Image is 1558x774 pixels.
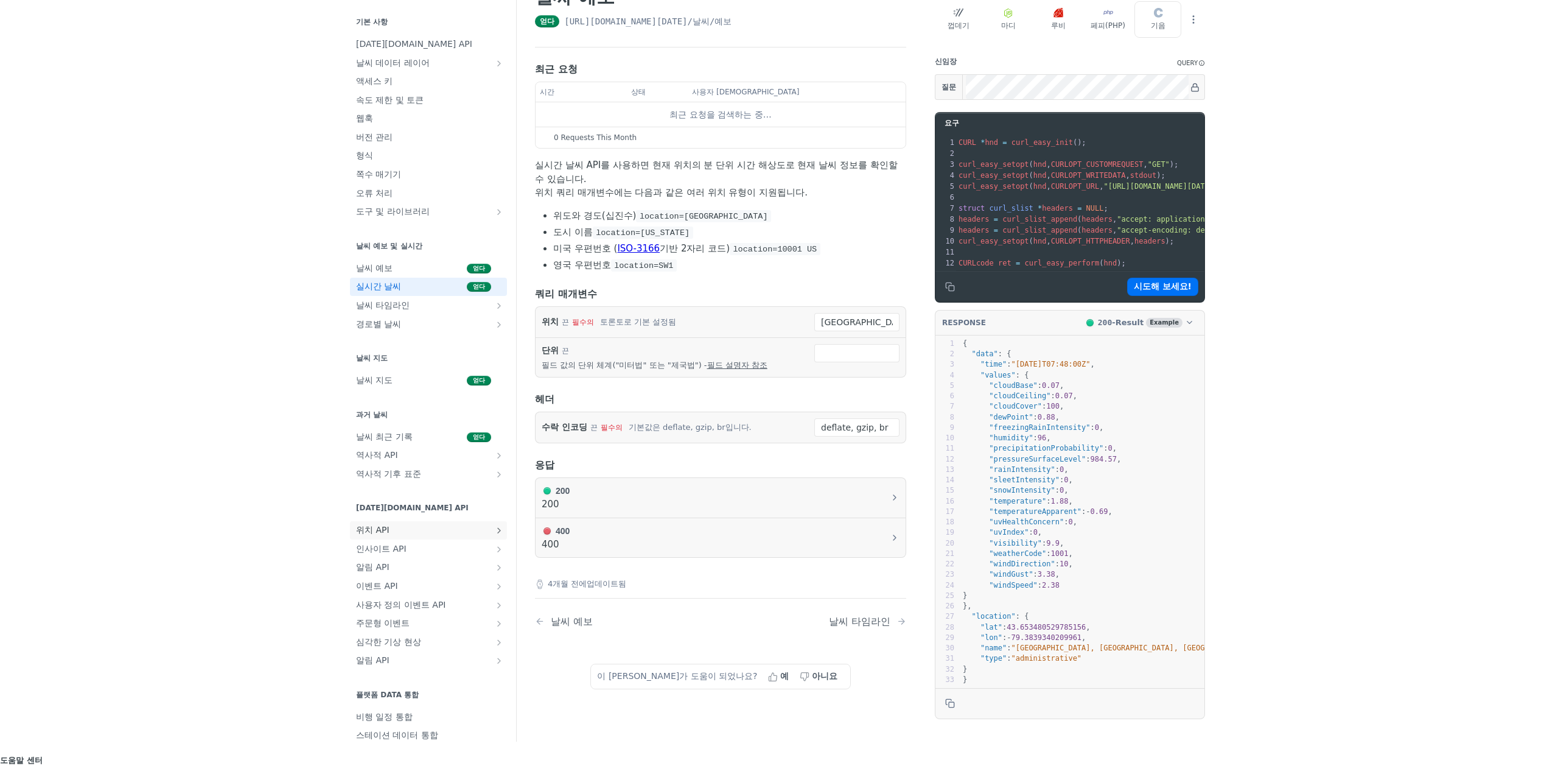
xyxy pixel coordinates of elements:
[963,465,1069,474] span: : ,
[356,113,373,123] font: 웹훅
[941,317,987,329] button: RESPONSE
[998,259,1011,267] span: ret
[989,434,1033,442] span: "humidity"
[935,359,954,370] div: 3
[473,377,485,384] font: 얻다
[971,350,997,358] span: "data"
[959,171,1029,180] span: curl_easy_setopt
[963,476,1073,484] span: : ,
[948,21,969,30] font: 껍데기
[542,499,559,510] font: 200
[963,381,1064,390] span: : ,
[1103,259,1117,267] span: hnd
[963,528,1042,537] span: : ,
[535,393,554,405] font: 헤더
[356,319,401,329] font: 경로별 날씨
[1042,381,1060,390] span: 0.07
[1038,413,1055,421] span: 0.88
[1035,1,1081,38] button: 루비
[941,278,959,296] button: 클립보드에 복사
[1042,204,1073,213] span: headers
[356,600,446,610] font: 사용자 정의 이벤트 API
[535,63,578,75] font: 최근 요청
[572,318,594,326] font: 필수의
[935,507,954,517] div: 17
[935,527,954,538] div: 19
[1148,160,1170,169] span: "GET"
[356,730,438,740] font: 스테이션 데이터 통합
[1098,318,1112,327] span: 200
[963,455,1121,463] span: : ,
[941,694,959,712] button: Copy to clipboard
[553,227,593,237] font: 도시 이름
[629,423,752,432] font: 기본값은 deflate, gzip, br입니다.
[350,72,507,91] a: 액세스 키
[829,616,906,627] a: 다음 페이지: 날씨 타임라인
[980,371,1016,379] span: "values"
[356,354,388,362] font: 날씨 지도
[356,637,421,647] font: 심각한 기상 현상
[350,727,507,745] a: 스테이션 데이터 통합
[963,486,1069,494] span: : ,
[350,446,507,465] a: 역사적 APIHistorical API에 대한 하위 페이지 표시
[963,360,1095,368] span: : ,
[959,215,990,223] span: headers
[356,562,389,572] font: 알림 API
[935,181,956,192] div: 5
[535,616,694,627] a: 이전 페이지: 날씨 예보
[356,655,389,665] font: 알림 API
[1091,507,1108,516] span: 0.69
[350,371,507,390] a: 날씨 지도얻다
[1001,21,1016,30] font: 마디
[963,497,1073,505] span: : ,
[553,210,636,221] font: 위도와 경도(십진수)
[350,465,507,484] a: 역사적 기후 표준과거 기후 표준에 대한 하위 페이지 표시
[535,459,554,471] font: 응답
[945,119,959,127] font: 요구
[692,88,799,96] font: 사용자 [DEMOGRAPHIC_DATA]
[350,128,507,147] a: 버전 관리
[1055,392,1073,400] span: 0.07
[1134,281,1192,291] font: 시도해 보세요!
[562,318,569,326] font: 끈
[935,433,954,443] div: 10
[494,600,504,610] button: 사용자 정의 이벤트 API에 대한 하위 페이지 표시
[542,361,707,370] font: 필드 값의 단위 체계("미터법" 또는 "제국법") -
[1033,237,1047,245] span: hnd
[669,110,771,119] font: 최근 요청을 검색하는 중…
[356,188,393,198] font: 오류 처리
[473,265,485,272] font: 얻다
[959,215,1240,223] span: ( , );
[350,521,507,540] a: 위치 API위치 API에 대한 하위 페이지 표시
[959,237,1174,245] span: ( , , );
[640,212,768,221] span: location=[GEOGRAPHIC_DATA]
[600,317,676,326] font: 토론토로 기본 설정됨
[1046,402,1060,410] span: 100
[959,138,976,147] span: CURL
[963,402,1064,410] span: : ,
[935,57,957,66] font: 신임장
[959,259,994,267] span: CURLcode
[494,451,504,460] button: Historical API에 대한 하위 페이지 표시
[356,58,430,68] font: 날씨 데이터 레이어
[356,581,398,591] font: 이벤트 API
[356,150,373,160] font: 형식
[1117,226,1275,234] span: "accept-encoding: deflate, gzip, br"
[350,596,507,614] a: 사용자 정의 이벤트 API사용자 정의 이벤트 API에 대한 하위 페이지 표시
[590,423,598,432] font: 끈
[356,169,401,179] font: 쪽수 매기기
[963,339,967,348] span: {
[356,242,422,250] font: 날씨 예보 및 실시간
[780,671,789,681] font: 예
[959,160,1029,169] span: curl_easy_setopt
[356,410,388,419] font: 과거 날씨
[994,226,998,234] span: =
[601,423,623,432] font: 필수의
[356,18,388,26] font: 기본 사항
[990,204,1033,213] span: curl_slist
[963,444,1117,452] span: : ,
[935,258,956,269] div: 12
[980,360,1007,368] span: "time"
[963,392,1077,400] span: : ,
[542,317,559,326] font: 위치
